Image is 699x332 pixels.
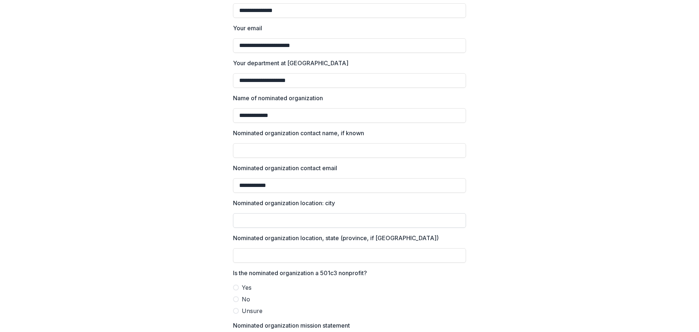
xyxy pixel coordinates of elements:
[233,94,323,102] p: Name of nominated organization
[242,295,250,304] span: No
[233,269,367,277] p: Is the nominated organization a 501c3 nonprofit?
[242,283,252,292] span: Yes
[233,59,348,67] p: Your department at [GEOGRAPHIC_DATA]
[233,234,439,242] p: Nominated organization location, state (province, if [GEOGRAPHIC_DATA])
[233,164,337,172] p: Nominated organization contact email
[233,24,262,32] p: Your email
[233,199,335,207] p: Nominated organization location: city
[233,129,364,137] p: Nominated organization contact name, if known
[233,321,350,330] p: Nominated organization mission statement
[242,306,262,315] span: Unsure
